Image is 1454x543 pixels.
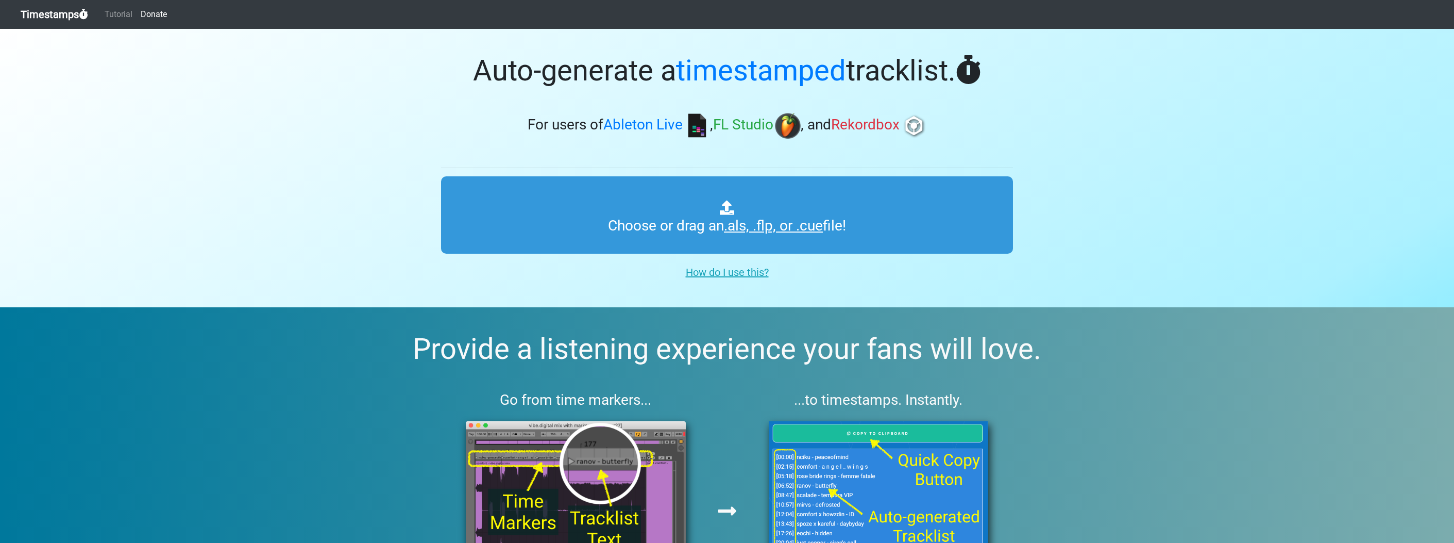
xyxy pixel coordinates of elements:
[137,4,171,25] a: Donate
[775,113,801,139] img: fl.png
[441,54,1013,88] h1: Auto-generate a tracklist.
[100,4,137,25] a: Tutorial
[713,117,773,134] span: FL Studio
[676,54,846,88] span: timestamped
[25,332,1429,367] h2: Provide a listening experience your fans will love.
[441,391,711,409] h3: Go from time markers...
[901,113,927,139] img: rb.png
[686,266,769,278] u: How do I use this?
[21,4,88,25] a: Timestamps
[603,117,683,134] span: Ableton Live
[744,391,1013,409] h3: ...to timestamps. Instantly.
[684,113,710,139] img: ableton.png
[441,113,1013,139] h3: For users of , , and
[831,117,900,134] span: Rekordbox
